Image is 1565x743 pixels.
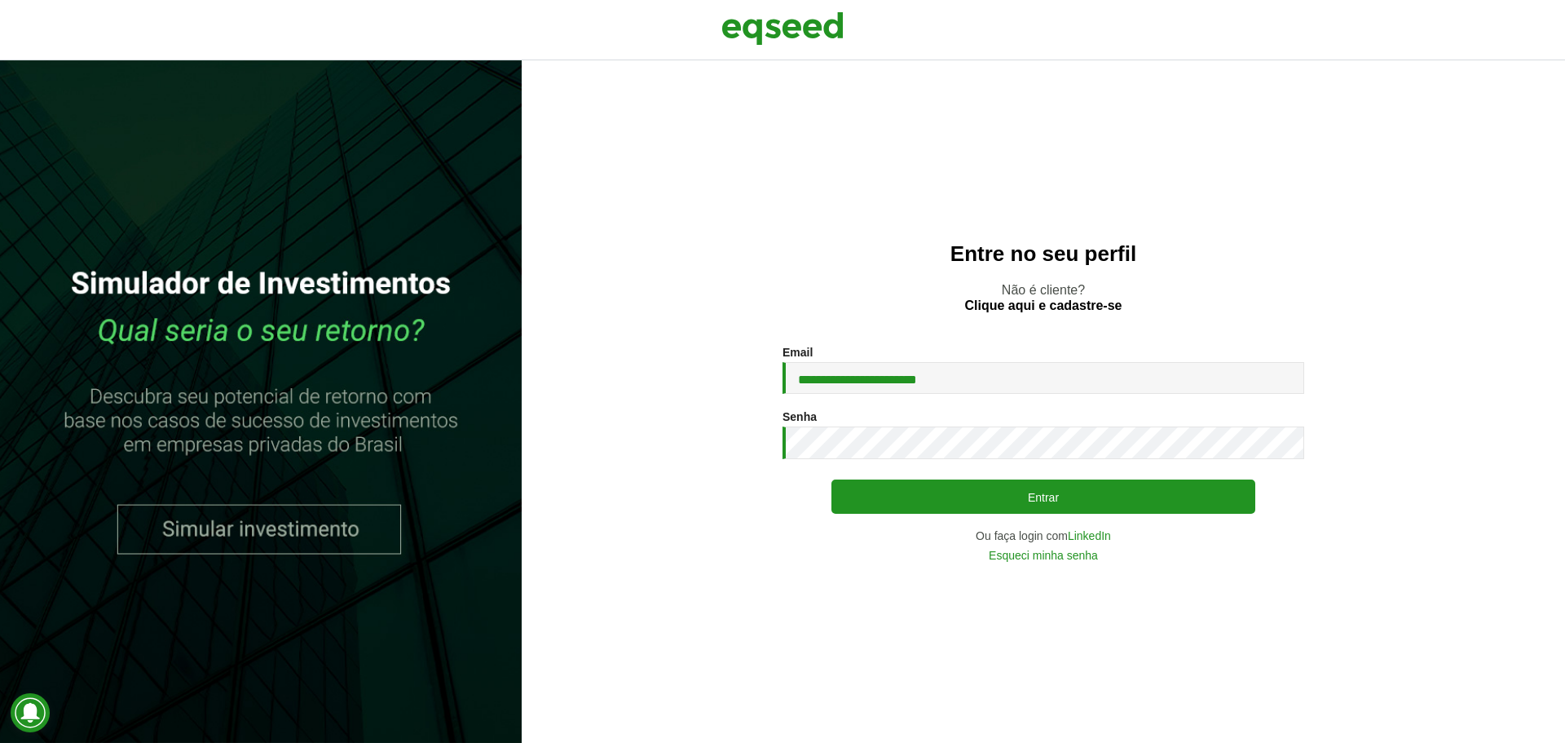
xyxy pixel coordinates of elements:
[782,530,1304,542] div: Ou faça login com
[554,242,1532,266] h2: Entre no seu perfil
[554,282,1532,313] p: Não é cliente?
[1068,530,1111,542] a: LinkedIn
[831,480,1255,514] button: Entrar
[989,550,1098,561] a: Esqueci minha senha
[965,299,1122,312] a: Clique aqui e cadastre-se
[782,347,813,358] label: Email
[721,8,844,49] img: EqSeed Logo
[782,411,817,422] label: Senha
